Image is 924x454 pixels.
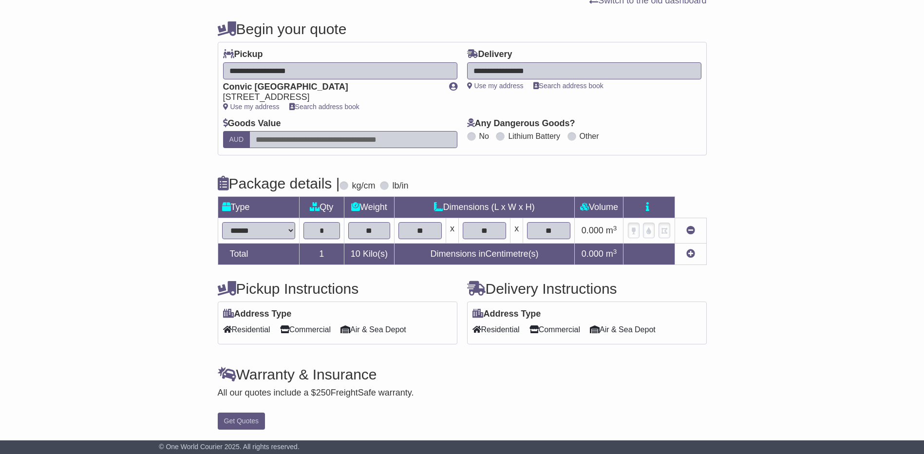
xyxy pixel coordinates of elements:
[467,118,575,129] label: Any Dangerous Goods?
[344,244,395,265] td: Kilo(s)
[218,244,299,265] td: Total
[218,21,707,37] h4: Begin your quote
[340,322,406,337] span: Air & Sea Depot
[223,103,280,111] a: Use my address
[467,281,707,297] h4: Delivery Instructions
[223,82,439,93] div: Convic [GEOGRAPHIC_DATA]
[606,249,617,259] span: m
[218,366,707,382] h4: Warranty & Insurance
[223,49,263,60] label: Pickup
[472,322,520,337] span: Residential
[218,388,707,398] div: All our quotes include a $ FreightSafe warranty.
[394,197,575,218] td: Dimensions (L x W x H)
[613,225,617,232] sup: 3
[529,322,580,337] span: Commercial
[467,49,512,60] label: Delivery
[159,443,300,451] span: © One World Courier 2025. All rights reserved.
[218,175,340,191] h4: Package details |
[223,309,292,320] label: Address Type
[316,388,331,397] span: 250
[575,197,623,218] td: Volume
[510,218,523,244] td: x
[218,413,265,430] button: Get Quotes
[582,249,603,259] span: 0.000
[299,244,344,265] td: 1
[223,131,250,148] label: AUD
[223,92,439,103] div: [STREET_ADDRESS]
[467,82,524,90] a: Use my address
[280,322,331,337] span: Commercial
[218,281,457,297] h4: Pickup Instructions
[223,118,281,129] label: Goods Value
[508,132,560,141] label: Lithium Battery
[606,226,617,235] span: m
[446,218,458,244] td: x
[344,197,395,218] td: Weight
[218,197,299,218] td: Type
[392,181,408,191] label: lb/in
[613,248,617,255] sup: 3
[289,103,359,111] a: Search address book
[533,82,603,90] a: Search address book
[582,226,603,235] span: 0.000
[299,197,344,218] td: Qty
[223,322,270,337] span: Residential
[686,226,695,235] a: Remove this item
[472,309,541,320] label: Address Type
[394,244,575,265] td: Dimensions in Centimetre(s)
[351,249,360,259] span: 10
[580,132,599,141] label: Other
[590,322,656,337] span: Air & Sea Depot
[686,249,695,259] a: Add new item
[352,181,375,191] label: kg/cm
[479,132,489,141] label: No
